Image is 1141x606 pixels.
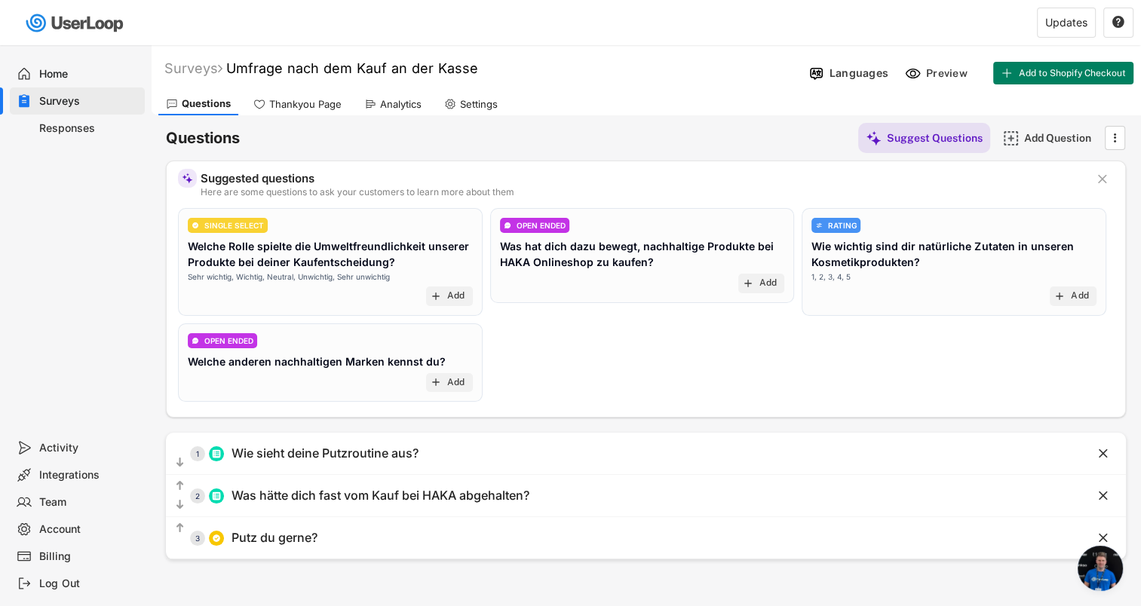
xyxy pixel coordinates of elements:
div: 1 [190,450,205,458]
img: ListMajor.svg [212,491,221,500]
text:  [1112,15,1124,29]
div: Surveys [164,60,222,77]
button:  [1095,172,1110,187]
div: Was hat dich dazu bewegt, nachhaltige Produkte bei HAKA Onlineshop zu kaufen? [500,238,785,270]
text:  [176,456,184,469]
div: Questions [182,97,231,110]
div: 1, 2, 3, 4, 5 [811,271,851,283]
div: Welche Rolle spielte die Umweltfreundlichkeit unserer Produkte bei deiner Kaufentscheidung? [188,238,473,270]
h6: Questions [166,128,240,148]
div: Updates [1045,17,1087,28]
div: 3 [190,534,205,542]
div: RATING [828,222,857,229]
div: Add [759,277,778,289]
img: CircleTickMinorWhite.svg [212,534,221,543]
div: Surveys [39,94,139,109]
div: Welche anderen nachhaltigen Marken kennst du? [188,353,446,369]
img: AddMajor.svg [1003,130,1019,146]
div: Activity [39,441,139,455]
text:  [1098,171,1107,187]
div: Wie wichtig sind dir natürliche Zutaten in unseren Kosmetikprodukten? [811,238,1097,270]
div: Add [1071,290,1089,302]
text:  [1099,488,1108,503]
div: Putz du gerne? ⁠ [232,530,321,546]
img: MagicMajor%20%28Purple%29.svg [866,130,882,146]
button: add [430,376,442,388]
button:  [1096,531,1111,546]
text:  [176,479,184,492]
div: Home [39,67,139,81]
div: Wie sieht deine Putzroutine aus? [232,445,419,461]
text:  [176,522,184,534]
div: Here are some questions to ask your customers to learn more about them [201,188,1084,197]
img: ConversationMinor.svg [504,222,511,229]
text:  [1099,445,1108,461]
img: userloop-logo-01.svg [23,8,129,38]
button:  [1096,488,1111,503]
button:  [1112,16,1125,29]
img: ListMajor.svg [212,449,221,458]
div: Add Question [1024,131,1100,145]
div: OPEN ENDED [204,337,253,344]
button:  [1107,127,1122,149]
div: Thankyou Page [269,98,342,111]
div: Suggest Questions [887,131,983,145]
div: Account [39,522,139,537]
img: MagicMajor%20%28Purple%29.svg [182,173,193,184]
div: Add [447,290,465,302]
div: Settings [460,98,498,111]
div: Chat öffnen [1078,546,1123,591]
font: Umfrage nach dem Kauf an der Kasse [226,60,478,76]
button:  [173,497,186,513]
button:  [173,479,186,494]
div: Sehr wichtig, Wichtig, Neutral, Unwichtig, Sehr unwichtig [188,271,390,283]
div: Integrations [39,468,139,482]
img: Language%20Icon.svg [808,66,824,81]
div: Preview [926,66,971,80]
div: Languages [830,66,888,80]
div: Log Out [39,577,139,591]
button:  [1096,446,1111,461]
text:  [176,498,184,511]
button: add [1054,290,1066,302]
img: ConversationMinor.svg [192,337,199,344]
text:  [1114,130,1117,145]
img: AdjustIcon.svg [815,222,823,229]
div: OPEN ENDED [517,222,566,229]
div: Was hätte dich fast vom Kauf bei HAKA abgehalten? [232,488,529,503]
button: add [742,277,754,289]
text:  [1099,530,1108,546]
div: Suggested questions [201,173,1084,184]
button:  [173,521,186,536]
div: SINGLE SELECT [204,222,264,229]
img: CircleTickMinorWhite.svg [192,222,199,229]
button: Add to Shopify Checkout [993,62,1133,84]
button:  [173,455,186,470]
span: Add to Shopify Checkout [1019,69,1126,78]
div: Add [447,377,465,389]
div: Billing [39,549,139,564]
div: 2 [190,492,205,500]
div: Responses [39,121,139,136]
button: add [430,290,442,302]
div: Analytics [380,98,422,111]
div: Team [39,495,139,510]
